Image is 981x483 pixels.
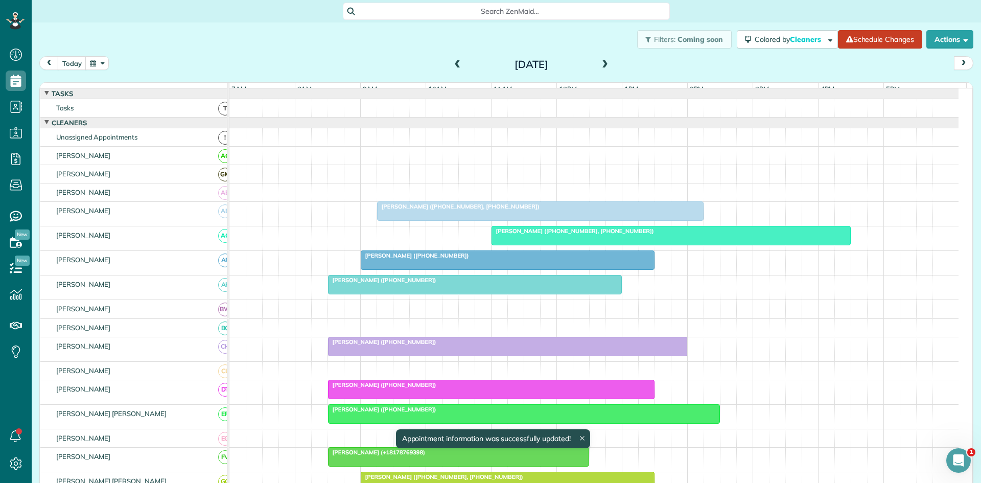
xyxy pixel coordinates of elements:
[218,131,232,145] span: !
[218,432,232,446] span: EG
[819,85,836,93] span: 4pm
[15,229,30,240] span: New
[218,383,232,397] span: DT
[218,364,232,378] span: CL
[54,151,113,159] span: [PERSON_NAME]
[218,204,232,218] span: AB
[790,35,823,44] span: Cleaners
[218,340,232,354] span: CH
[377,203,540,210] span: [PERSON_NAME] ([PHONE_NUMBER], [PHONE_NUMBER])
[218,254,232,267] span: AF
[218,303,232,316] span: BW
[218,102,232,116] span: T
[218,278,232,292] span: AF
[218,186,232,200] span: AB
[218,168,232,181] span: GM
[54,324,113,332] span: [PERSON_NAME]
[54,434,113,442] span: [PERSON_NAME]
[218,229,232,243] span: AC
[737,30,838,49] button: Colored byCleaners
[50,119,89,127] span: Cleaners
[328,277,437,284] span: [PERSON_NAME] ([PHONE_NUMBER])
[218,149,232,163] span: AC
[946,448,971,473] iframe: Intercom live chat
[678,35,723,44] span: Coming soon
[468,59,595,70] h2: [DATE]
[58,56,86,70] button: today
[360,473,524,480] span: [PERSON_NAME] ([PHONE_NUMBER], [PHONE_NUMBER])
[218,321,232,335] span: BC
[753,85,771,93] span: 3pm
[838,30,922,49] a: Schedule Changes
[755,35,825,44] span: Colored by
[54,104,76,112] span: Tasks
[218,407,232,421] span: EP
[54,409,169,418] span: [PERSON_NAME] [PERSON_NAME]
[295,85,314,93] span: 8am
[218,450,232,464] span: FV
[954,56,973,70] button: next
[229,85,248,93] span: 7am
[688,85,706,93] span: 2pm
[54,342,113,350] span: [PERSON_NAME]
[54,188,113,196] span: [PERSON_NAME]
[967,448,975,456] span: 1
[54,305,113,313] span: [PERSON_NAME]
[54,170,113,178] span: [PERSON_NAME]
[622,85,640,93] span: 1pm
[492,85,515,93] span: 11am
[361,85,380,93] span: 9am
[54,280,113,288] span: [PERSON_NAME]
[39,56,59,70] button: prev
[654,35,675,44] span: Filters:
[54,385,113,393] span: [PERSON_NAME]
[328,449,426,456] span: [PERSON_NAME] (+18178769398)
[54,452,113,461] span: [PERSON_NAME]
[328,406,437,413] span: [PERSON_NAME] ([PHONE_NUMBER])
[54,366,113,375] span: [PERSON_NAME]
[491,227,655,235] span: [PERSON_NAME] ([PHONE_NUMBER], [PHONE_NUMBER])
[15,256,30,266] span: New
[54,133,139,141] span: Unassigned Appointments
[54,231,113,239] span: [PERSON_NAME]
[54,206,113,215] span: [PERSON_NAME]
[557,85,579,93] span: 12pm
[395,429,590,448] div: Appointment information was successfully updated!
[54,256,113,264] span: [PERSON_NAME]
[426,85,449,93] span: 10am
[884,85,902,93] span: 5pm
[50,89,75,98] span: Tasks
[360,252,470,259] span: [PERSON_NAME] ([PHONE_NUMBER])
[328,338,437,346] span: [PERSON_NAME] ([PHONE_NUMBER])
[926,30,973,49] button: Actions
[328,381,437,388] span: [PERSON_NAME] ([PHONE_NUMBER])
